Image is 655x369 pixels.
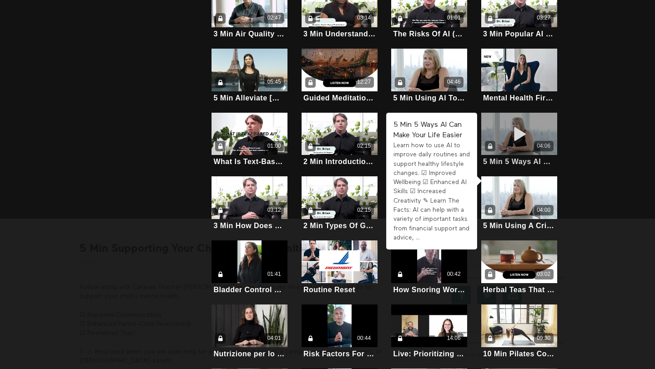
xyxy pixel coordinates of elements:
[303,30,376,38] div: 3 Min Understanding AIDS
[212,240,287,295] a: Bladder Control With Water Intake (Highlight)01:41Bladder Control With Water Intake (Highlight)
[447,334,461,342] div: 14:06
[213,157,286,166] div: What Is Text-Based AI? (Highlight)
[213,94,286,102] div: 5 Min Alleviate [MEDICAL_DATA]
[303,221,376,230] div: 2 Min Types Of Generative AI & Their Uses
[447,14,461,22] div: 01:01
[447,270,461,278] div: 00:42
[212,176,287,231] a: 3 Min How Does Generative AI Work?03:123 Min How Does Generative AI Work?
[267,270,281,278] div: 01:41
[357,14,371,22] div: 03:14
[537,142,550,150] div: 04:06
[267,14,281,22] div: 02:47
[212,49,287,104] a: 5 Min Alleviate Airsickness05:455 Min Alleviate [MEDICAL_DATA]
[302,176,378,231] a: 2 Min Types Of Generative AI & Their Uses02:152 Min Types Of Generative AI & Their Uses
[393,349,465,358] div: Live: Prioritizing Wellness For Employees Who Travel
[393,285,465,294] div: How Snoring Works (Highlight)
[357,334,371,342] div: 00:44
[537,206,550,214] div: 04:00
[483,221,555,230] div: 5 Min Using A Critical Lens When Engaging With AI
[481,240,557,295] a: Herbal Teas That Support Weight Management (Audio)03:02Herbal Teas That Support [MEDICAL_DATA] (A...
[391,304,467,359] a: Live: Prioritizing Wellness For Employees Who Travel14:06Live: Prioritizing Wellness For Employee...
[483,157,555,166] div: 5 Min 5 Ways AI Can Make Your Life Easier
[481,304,557,359] a: 10 Min Pilates Control Bicycle09:3010 Min Pilates Control Bicycle
[267,206,281,214] div: 03:12
[303,94,376,102] div: Guided Meditation For Air Travel Stress (Audio)
[483,30,555,38] div: 3 Min Popular AI Tools & Their Uses
[391,240,467,295] a: How Snoring Works (Highlight)00:42How Snoring Works (Highlight)
[267,142,281,150] div: 01:00
[393,121,462,139] strong: 5 Min 5 Ways AI Can Make Your Life Easier
[302,49,378,104] a: Guided Meditation For Air Travel Stress (Audio)12:27Guided Meditation For Air Travel Stress (Audio)
[357,142,371,150] div: 02:15
[483,349,555,358] div: 10 Min Pilates Control Bicycle
[213,30,286,38] div: 3 Min Air Quality & Respiratory Health
[303,157,376,166] div: 2 Min Introduction To AI & Generative AI
[393,94,465,102] div: 5 Min Using AI To Support Mental Wellness
[393,141,470,242] div: Learn how to use AI to improve daily routines and support healthy lifestyle changes. ☑ Improved W...
[303,285,355,294] div: Routine Reset
[302,240,378,295] a: Routine ResetRoutine Reset
[212,304,287,359] a: Nutrizione per lo stress (Italiano)04:01Nutrizione per lo stress (Italiano)
[302,113,378,168] a: 2 Min Introduction To AI & Generative AI02:152 Min Introduction To AI & Generative AI
[267,334,281,342] div: 04:01
[481,176,557,231] a: 5 Min Using A Critical Lens When Engaging With AI04:005 Min Using A Critical Lens When Engaging W...
[393,30,465,38] div: The Risks Of AI (Highlight)
[302,304,378,359] a: Risk Factors For COPD (Highlight)00:44Risk Factors For [MEDICAL_DATA] (Highlight)
[267,78,281,86] div: 05:45
[537,270,550,278] div: 03:02
[481,113,557,168] a: 5 Min 5 Ways AI Can Make Your Life Easier04:065 Min 5 Ways AI Can Make Your Life Easier
[391,49,467,104] a: 5 Min Using AI To Support Mental Wellness04:465 Min Using AI To Support Mental Wellness
[481,49,557,104] a: Mental Health First AidMental Health First Aid
[212,113,287,168] a: What Is Text-Based AI? (Highlight)01:00What Is Text-Based AI? (Highlight)
[483,94,555,102] div: Mental Health First Aid
[357,78,371,86] div: 12:27
[213,221,286,230] div: 3 Min How Does Generative AI Work?
[447,78,461,86] div: 04:46
[537,334,550,342] div: 09:30
[213,349,286,358] div: Nutrizione per lo stress (Italiano)
[483,285,555,294] div: Herbal Teas That Support [MEDICAL_DATA] (Audio)
[357,206,371,214] div: 02:15
[537,14,550,22] div: 03:27
[213,285,286,294] div: Bladder Control With Water Intake (Highlight)
[303,349,376,358] div: Risk Factors For [MEDICAL_DATA] (Highlight)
